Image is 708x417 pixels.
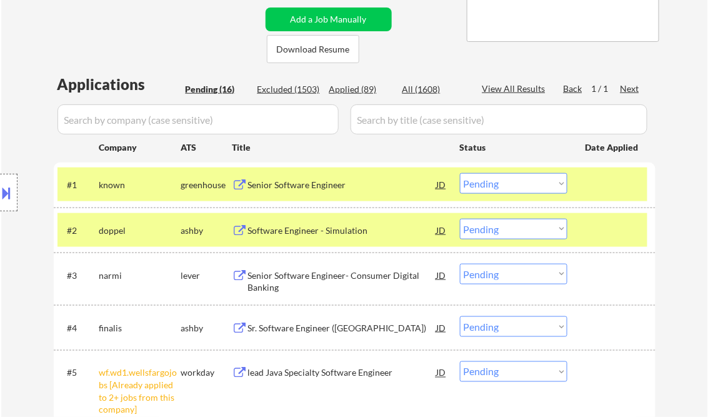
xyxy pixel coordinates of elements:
[460,136,567,158] div: Status
[436,173,448,196] div: JD
[257,83,320,96] div: Excluded (1503)
[482,83,549,95] div: View All Results
[586,141,641,154] div: Date Applied
[436,264,448,286] div: JD
[248,179,437,191] div: Senior Software Engineer
[248,269,437,294] div: Senior Software Engineer- Consumer Digital Banking
[232,141,448,154] div: Title
[329,83,392,96] div: Applied (89)
[621,83,641,95] div: Next
[181,322,232,334] div: ashby
[564,83,584,95] div: Back
[436,361,448,384] div: JD
[248,224,437,237] div: Software Engineer - Simulation
[436,316,448,339] div: JD
[67,322,89,334] div: #4
[402,83,465,96] div: All (1608)
[99,367,181,416] div: wf.wd1.wellsfargojobs [Already applied to 2+ jobs from this company]
[181,367,232,379] div: workday
[267,35,359,63] button: Download Resume
[266,8,392,31] button: Add a Job Manually
[592,83,621,95] div: 1 / 1
[436,219,448,241] div: JD
[67,367,89,379] div: #5
[351,104,647,134] input: Search by title (case sensitive)
[99,322,181,334] div: finalis
[248,367,437,379] div: lead Java Specialty Software Engineer
[248,322,437,334] div: Sr. Software Engineer ([GEOGRAPHIC_DATA])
